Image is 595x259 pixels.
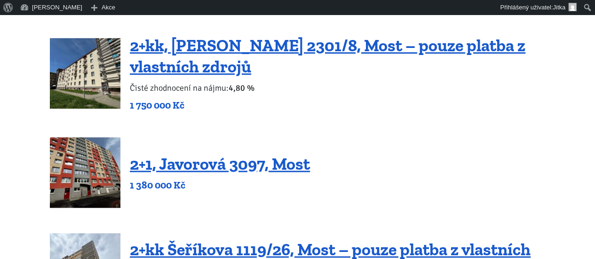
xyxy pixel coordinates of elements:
[130,35,525,77] a: 2+kk, [PERSON_NAME] 2301/8, Most – pouze platba z vlastních zdrojů
[130,99,545,112] p: 1 750 000 Kč
[130,154,310,174] a: 2+1, Javorová 3097, Most
[553,4,565,11] span: Jitka
[130,179,310,192] p: 1 380 000 Kč
[229,83,254,93] b: 4,80 %
[130,81,545,94] p: Čisté zhodnocení na nájmu:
